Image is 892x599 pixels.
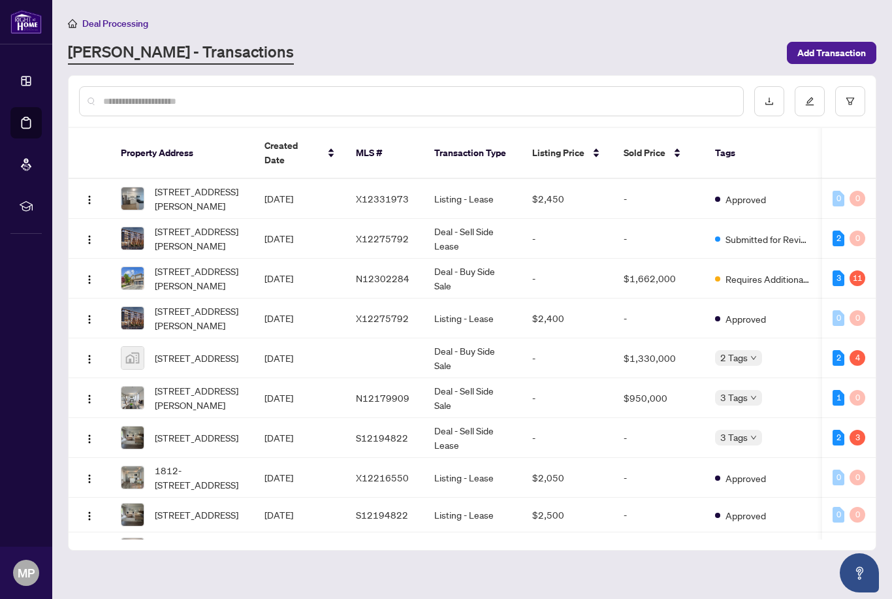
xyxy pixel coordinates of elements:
[532,312,564,324] span: $2,400
[850,390,865,406] div: 0
[424,378,522,418] td: Deal - Sell Side Sale
[155,224,244,253] span: [STREET_ADDRESS][PERSON_NAME]
[805,97,814,106] span: edit
[765,97,774,106] span: download
[424,498,522,532] td: Listing - Lease
[121,267,144,289] img: thumbnail-img
[787,42,876,64] button: Add Transaction
[155,383,244,412] span: [STREET_ADDRESS][PERSON_NAME]
[68,19,77,28] span: home
[356,509,408,521] span: S12194822
[345,128,424,179] th: MLS #
[850,310,865,326] div: 0
[79,268,100,289] button: Logo
[725,272,810,286] span: Requires Additional Docs
[613,338,705,378] td: $1,330,000
[424,299,522,338] td: Listing - Lease
[720,350,748,365] span: 2 Tags
[84,474,95,484] img: Logo
[613,498,705,532] td: -
[846,97,855,106] span: filter
[79,348,100,368] button: Logo
[82,18,148,29] span: Deal Processing
[84,195,95,205] img: Logo
[522,128,613,179] th: Listing Price
[264,312,293,324] span: [DATE]
[18,564,35,582] span: MP
[79,308,100,329] button: Logo
[84,354,95,364] img: Logo
[110,128,254,179] th: Property Address
[356,193,409,204] span: X12331973
[79,387,100,408] button: Logo
[356,392,409,404] span: N12179909
[356,432,408,444] span: S12194822
[121,307,144,329] img: thumbnail-img
[121,466,144,489] img: thumbnail-img
[850,191,865,206] div: 0
[532,146,584,160] span: Listing Price
[850,470,865,485] div: 0
[424,128,522,179] th: Transaction Type
[264,472,293,483] span: [DATE]
[79,228,100,249] button: Logo
[121,427,144,449] img: thumbnail-img
[725,508,766,523] span: Approved
[532,472,564,483] span: $2,050
[850,270,865,286] div: 11
[121,387,144,409] img: thumbnail-img
[720,430,748,445] span: 3 Tags
[84,511,95,521] img: Logo
[121,227,144,250] img: thumbnail-img
[10,10,42,34] img: logo
[356,272,409,284] span: N12302284
[705,128,821,179] th: Tags
[833,191,844,206] div: 0
[84,235,95,245] img: Logo
[84,274,95,285] img: Logo
[79,504,100,525] button: Logo
[850,350,865,366] div: 4
[121,504,144,526] img: thumbnail-img
[424,259,522,299] td: Deal - Buy Side Sale
[833,507,844,523] div: 0
[613,378,705,418] td: $950,000
[532,193,564,204] span: $2,450
[833,270,844,286] div: 3
[79,539,100,560] button: Logo
[750,434,757,441] span: down
[155,264,244,293] span: [STREET_ADDRESS][PERSON_NAME]
[424,338,522,378] td: Deal - Buy Side Sale
[121,538,144,560] img: thumbnail-img
[833,310,844,326] div: 0
[624,146,665,160] span: Sold Price
[68,41,294,65] a: [PERSON_NAME] - Transactions
[424,418,522,458] td: Deal - Sell Side Lease
[754,86,784,116] button: download
[532,432,535,444] span: -
[833,470,844,485] div: 0
[613,219,705,259] td: -
[797,42,866,63] span: Add Transaction
[155,184,244,213] span: [STREET_ADDRESS][PERSON_NAME]
[532,272,535,284] span: -
[532,392,535,404] span: -
[79,188,100,209] button: Logo
[532,352,535,364] span: -
[833,390,844,406] div: 1
[750,395,757,401] span: down
[833,231,844,246] div: 2
[356,233,409,244] span: X12275792
[850,507,865,523] div: 0
[84,314,95,325] img: Logo
[264,509,293,521] span: [DATE]
[795,86,825,116] button: edit
[155,508,238,522] span: [STREET_ADDRESS]
[264,272,293,284] span: [DATE]
[833,350,844,366] div: 2
[84,434,95,444] img: Logo
[725,471,766,485] span: Approved
[356,472,409,483] span: X12216550
[835,86,865,116] button: filter
[833,430,844,445] div: 2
